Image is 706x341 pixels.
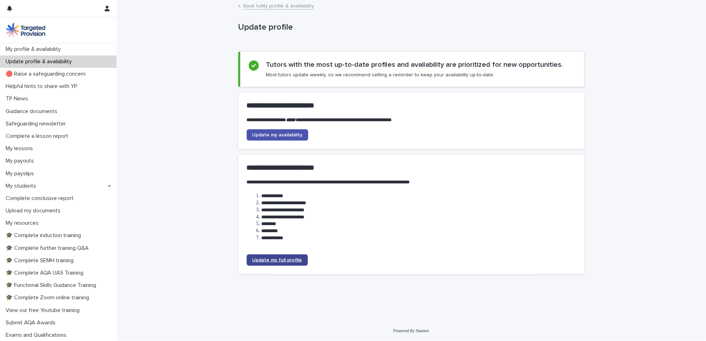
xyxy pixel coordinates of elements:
[3,294,95,301] p: 🎓 Complete Zoom online training
[3,332,72,339] p: Exams and Qualifications
[252,133,303,137] span: Update my availability
[3,257,79,264] p: 🎓 Complete SEMH training
[3,282,102,289] p: 🎓 Functional Skills Guidance Training
[3,270,89,276] p: 🎓 Complete AQA UAS Training
[3,195,79,202] p: Complete conclusive report
[3,145,39,152] p: My lessons
[247,254,308,266] a: Update my full profile
[3,95,34,102] p: TP News
[3,46,66,53] p: My profile & availability
[266,72,494,78] p: Most tutors update weekly, so we recommend setting a reminder to keep your availability up-to-date.
[393,329,429,333] a: Powered By Stacker
[3,232,87,239] p: 🎓 Complete induction training
[3,319,61,326] p: Submit AQA Awards
[3,71,91,77] p: 🔴 Raise a safeguarding concern
[3,170,40,177] p: My payslips
[6,23,45,37] img: M5nRWzHhSzIhMunXDL62
[266,60,563,69] h2: Tutors with the most up-to-date profiles and availability are prioritized for new opportunities.
[3,58,77,65] p: Update profile & availability
[247,129,308,141] a: Update my availability
[3,207,66,214] p: Upload my documents
[3,183,42,189] p: My students
[3,108,63,115] p: Guidance documents
[244,1,314,10] a: Back toMy profile & availability
[252,258,302,263] span: Update my full profile
[3,158,40,164] p: My payouts
[238,22,582,33] p: Update profile
[3,83,83,90] p: Helpful hints to share with YP
[3,133,74,140] p: Complete a lesson report
[3,120,71,127] p: Safeguarding newsletter
[3,307,85,314] p: View our free Youtube training
[3,245,94,252] p: 🎓 Complete further training Q&A
[3,220,44,227] p: My resources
